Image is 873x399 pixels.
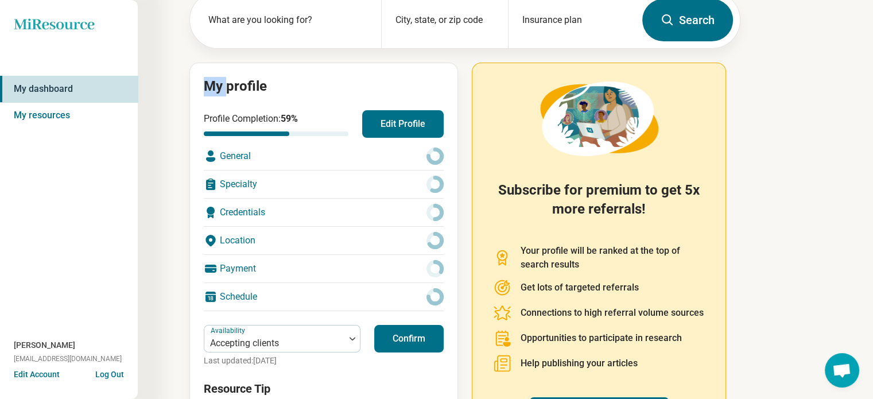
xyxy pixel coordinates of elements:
[204,255,444,282] div: Payment
[374,325,444,352] button: Confirm
[521,281,639,295] p: Get lots of targeted referrals
[204,142,444,170] div: General
[204,171,444,198] div: Specialty
[204,199,444,226] div: Credentials
[204,112,348,136] div: Profile Completion:
[204,283,444,311] div: Schedule
[14,369,60,381] button: Edit Account
[521,331,682,345] p: Opportunities to participate in research
[14,339,75,351] span: [PERSON_NAME]
[493,181,705,230] h2: Subscribe for premium to get 5x more referrals!
[204,227,444,254] div: Location
[521,306,704,320] p: Connections to high referral volume sources
[211,327,247,335] label: Availability
[362,110,444,138] button: Edit Profile
[204,381,444,397] h3: Resource Tip
[204,77,444,96] h2: My profile
[95,369,124,378] button: Log Out
[281,113,298,124] span: 59 %
[825,353,859,388] a: Open chat
[204,355,360,367] p: Last updated: [DATE]
[521,357,638,370] p: Help publishing your articles
[521,244,705,272] p: Your profile will be ranked at the top of search results
[14,354,122,364] span: [EMAIL_ADDRESS][DOMAIN_NAME]
[208,13,367,27] label: What are you looking for?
